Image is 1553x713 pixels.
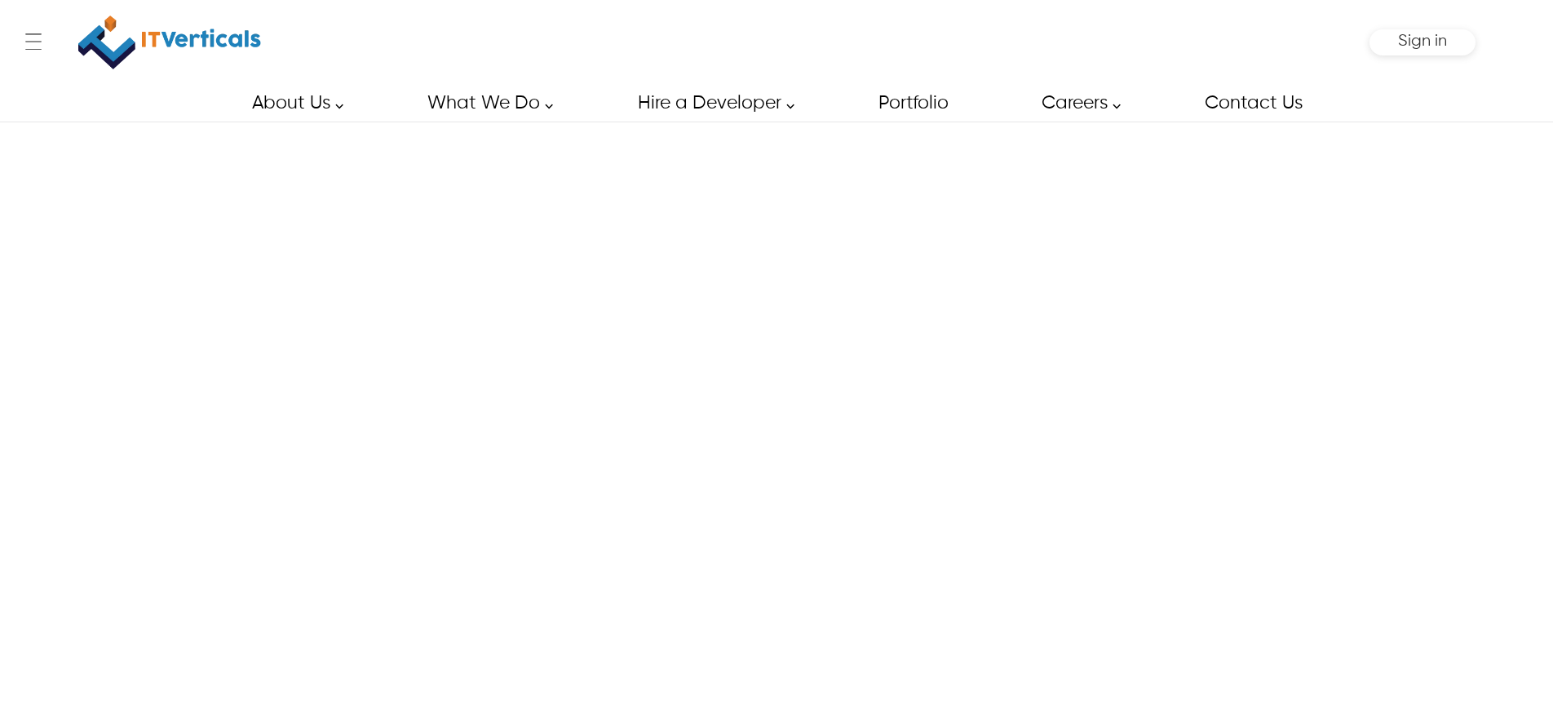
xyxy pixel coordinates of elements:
[78,8,261,77] img: IT Verticals Inc
[619,85,803,122] a: Hire a Developer
[409,85,562,122] a: What We Do
[1186,85,1320,122] a: Contact Us
[1398,33,1447,50] span: Sign in
[1023,85,1130,122] a: Careers
[1398,38,1447,48] a: Sign in
[233,85,352,122] a: About Us
[77,8,262,77] a: IT Verticals Inc
[860,85,966,122] a: Portfolio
